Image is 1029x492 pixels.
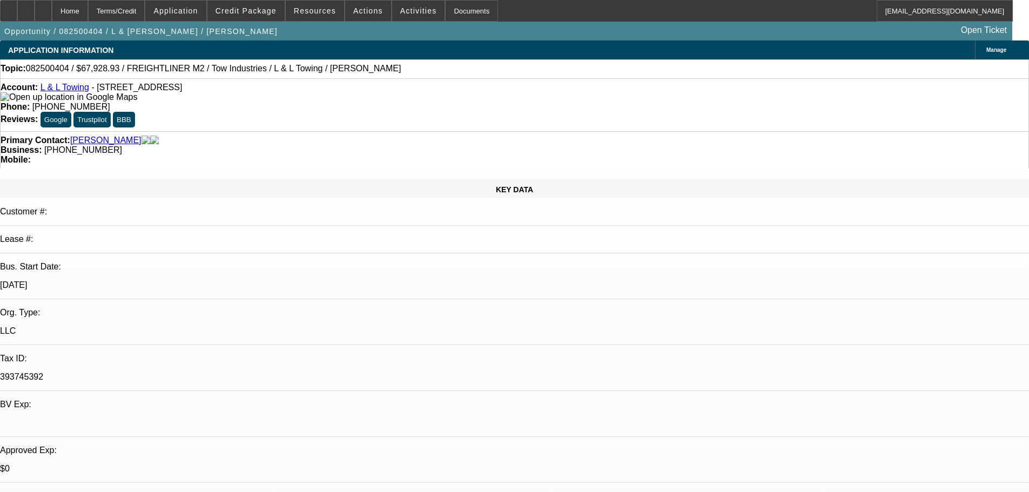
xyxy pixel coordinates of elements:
span: Activities [400,6,437,15]
img: facebook-icon.png [142,136,150,145]
button: Application [145,1,206,21]
span: Manage [986,47,1006,53]
a: [PERSON_NAME] [70,136,142,145]
a: L & L Towing [41,83,89,92]
span: - [STREET_ADDRESS] [91,83,182,92]
span: Opportunity / 082500404 / L & [PERSON_NAME] / [PERSON_NAME] [4,27,278,36]
strong: Phone: [1,102,30,111]
span: [PHONE_NUMBER] [44,145,122,154]
strong: Business: [1,145,42,154]
span: Application [153,6,198,15]
strong: Primary Contact: [1,136,70,145]
span: [PHONE_NUMBER] [32,102,110,111]
button: Credit Package [207,1,285,21]
span: APPLICATION INFORMATION [8,46,113,55]
button: Resources [286,1,344,21]
button: Google [41,112,71,127]
span: 082500404 / $67,928.93 / FREIGHTLINER M2 / Tow Industries / L & L Towing / [PERSON_NAME] [26,64,401,73]
a: View Google Maps [1,92,137,102]
strong: Reviews: [1,114,38,124]
span: KEY DATA [496,185,533,194]
span: Credit Package [216,6,277,15]
span: Actions [353,6,383,15]
img: Open up location in Google Maps [1,92,137,102]
button: BBB [113,112,135,127]
strong: Mobile: [1,155,31,164]
span: Resources [294,6,336,15]
strong: Topic: [1,64,26,73]
button: Actions [345,1,391,21]
img: linkedin-icon.png [150,136,159,145]
button: Trustpilot [73,112,110,127]
strong: Account: [1,83,38,92]
a: Open Ticket [957,21,1011,39]
button: Activities [392,1,445,21]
